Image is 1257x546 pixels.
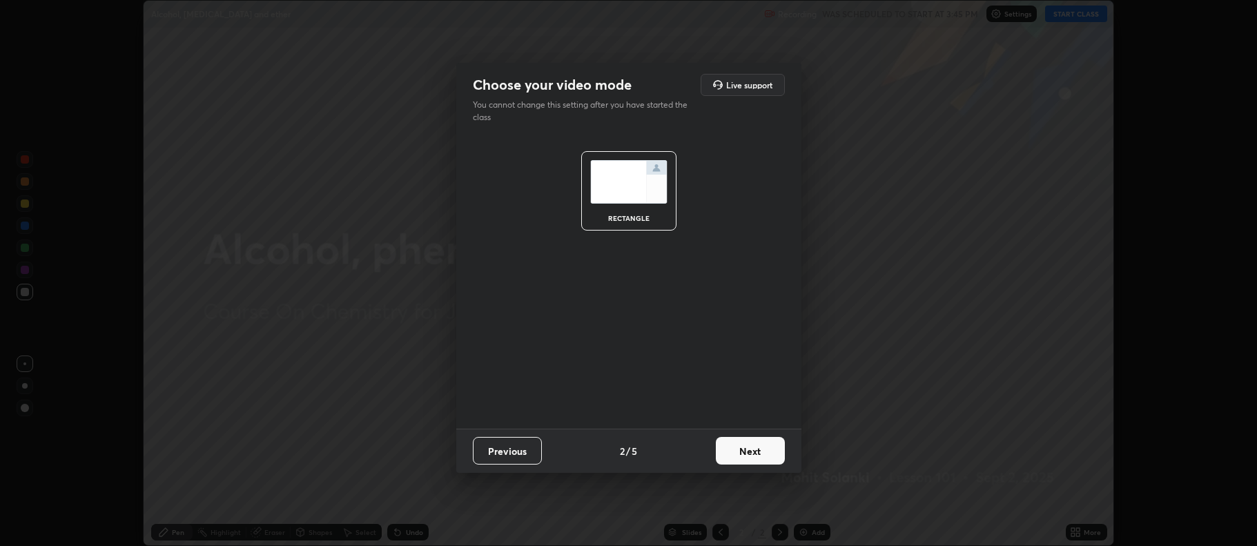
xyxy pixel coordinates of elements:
[601,215,656,222] div: rectangle
[620,444,625,458] h4: 2
[726,81,772,89] h5: Live support
[716,437,785,465] button: Next
[626,444,630,458] h4: /
[473,76,632,94] h2: Choose your video mode
[473,437,542,465] button: Previous
[590,160,668,204] img: normalScreenIcon.ae25ed63.svg
[473,99,696,124] p: You cannot change this setting after you have started the class
[632,444,637,458] h4: 5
